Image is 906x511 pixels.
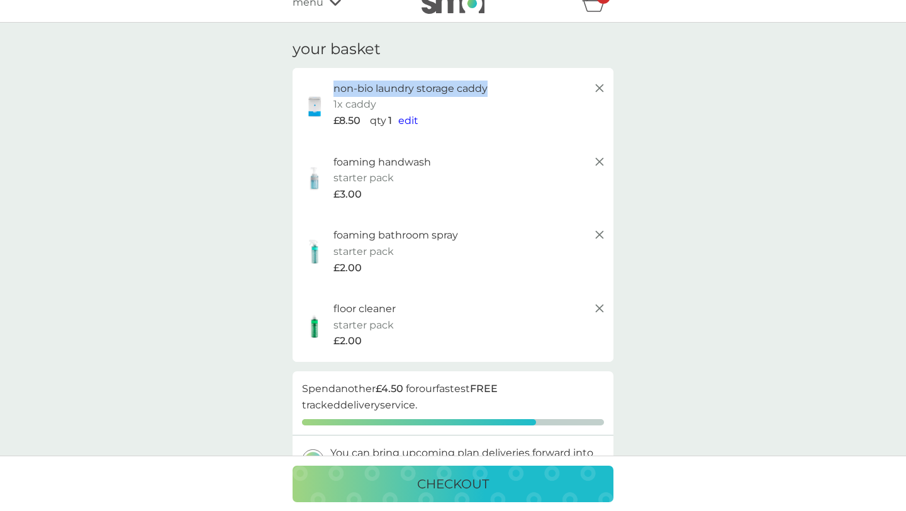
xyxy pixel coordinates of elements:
[398,113,418,129] button: edit
[293,40,381,59] h3: your basket
[333,81,488,97] p: non-bio laundry storage caddy
[470,383,498,395] strong: FREE
[417,474,489,494] p: checkout
[333,260,362,276] span: £2.00
[333,317,394,334] p: starter pack
[333,96,376,113] p: 1x caddy
[330,445,604,477] p: You can bring upcoming plan deliveries forward into this order.
[333,186,362,203] span: £3.00
[333,301,396,317] p: floor cleaner
[302,381,604,413] p: Spend another for our fastest tracked delivery service.
[333,333,362,349] span: £2.00
[333,170,394,186] p: starter pack
[333,244,394,260] p: starter pack
[388,113,392,129] p: 1
[293,466,613,502] button: checkout
[398,115,418,126] span: edit
[302,449,324,473] img: delivery-schedule.svg
[376,383,403,395] strong: £4.50
[333,113,361,129] span: £8.50
[333,154,431,171] p: foaming handwash
[333,227,458,244] p: foaming bathroom spray
[370,113,386,129] p: qty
